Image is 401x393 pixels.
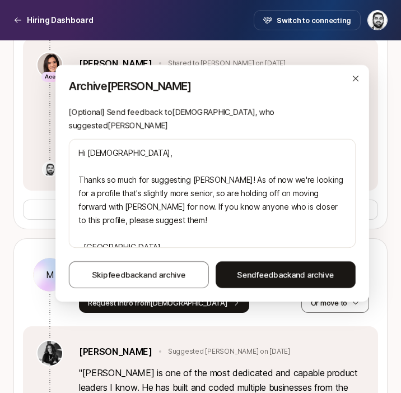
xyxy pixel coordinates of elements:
[69,139,356,248] textarea: Hi [DEMOGRAPHIC_DATA], Thanks so much for suggesting [PERSON_NAME]! As of now we're looking for a...
[45,72,55,82] p: Ace
[69,78,356,94] p: Archive [PERSON_NAME]
[46,270,54,279] p: M
[168,58,286,68] p: Shared to [PERSON_NAME] on [DATE]
[168,346,290,357] p: Suggested [PERSON_NAME] on [DATE]
[257,270,292,279] span: feedback
[277,15,351,26] span: Switch to connecting
[237,268,334,281] span: Send and archive
[43,163,57,176] img: b6239c34_10a9_4965_87d2_033fba895d3b.jpg
[108,270,143,279] span: feedback
[23,200,378,220] button: Ask[PERSON_NAME]for additional endorsements
[38,341,62,366] img: e4106609_49c2_46c4_bd1b_35880d361c05.jpg
[69,105,356,132] p: [Optional] Send feedback to [DEMOGRAPHIC_DATA] , who suggested [PERSON_NAME]
[368,11,387,30] img: Hessam Mostajabi
[301,293,369,313] button: Or move to
[254,10,361,30] button: Switch to connecting
[92,268,186,281] span: Skip and archive
[79,344,152,359] a: [PERSON_NAME]
[367,10,388,30] button: Hessam Mostajabi
[79,56,152,71] a: [PERSON_NAME]
[69,261,209,288] button: Skipfeedbackand archive
[216,261,356,288] button: Sendfeedbackand archive
[27,13,94,27] p: Hiring Dashboard
[79,293,249,313] button: Request intro from[DEMOGRAPHIC_DATA]
[38,53,62,77] img: 71d7b91d_d7cb_43b4_a7ea_a9b2f2cc6e03.jpg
